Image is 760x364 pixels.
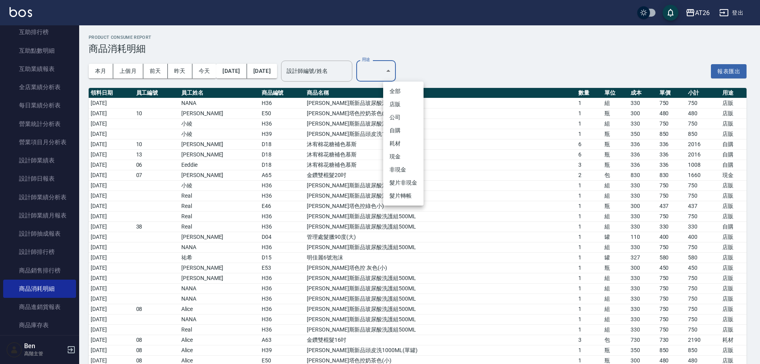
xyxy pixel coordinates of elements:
li: 公司 [383,111,424,124]
li: 髮片非現金 [383,176,424,189]
li: 現金 [383,150,424,163]
li: 店販 [383,98,424,111]
li: 非現金 [383,163,424,176]
li: 髮片轉帳 [383,189,424,202]
li: 耗材 [383,137,424,150]
li: 全部 [383,85,424,98]
li: 自購 [383,124,424,137]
